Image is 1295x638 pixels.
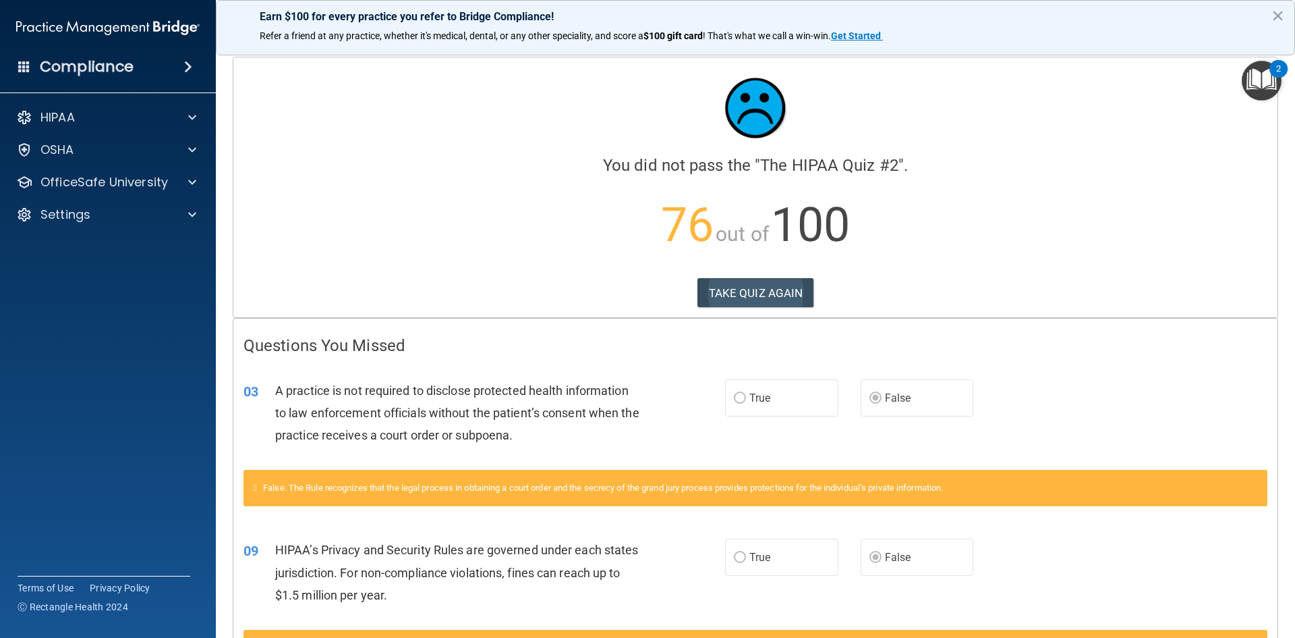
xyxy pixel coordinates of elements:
[243,383,258,400] span: 03
[40,142,74,158] p: OSHA
[697,278,814,308] button: TAKE QUIZ AGAIN
[831,30,883,41] a: Get Started
[16,174,196,190] a: OfficeSafe University
[734,394,746,404] input: True
[715,68,796,149] img: sad_face.ecc698e2.jpg
[771,197,850,252] span: 100
[749,551,770,564] span: True
[243,337,1267,354] h4: Questions You Missed
[16,14,200,41] img: PMB logo
[661,197,714,252] span: 76
[40,57,134,76] h4: Compliance
[643,30,703,41] strong: $100 gift card
[40,109,75,126] p: HIPAA
[869,394,882,404] input: False
[1242,61,1282,101] button: Open Resource Center, 2 new notifications
[1276,69,1281,86] div: 2
[243,157,1267,174] h4: You did not pass the " ".
[90,581,150,595] a: Privacy Policy
[760,156,898,175] span: The HIPAA Quiz #2
[716,222,769,246] span: out of
[703,30,831,41] span: ! That's what we call a win-win.
[40,207,90,223] p: Settings
[16,109,196,126] a: HIPAA
[18,600,128,614] span: Ⓒ Rectangle Health 2024
[869,553,882,563] input: False
[260,30,643,41] span: Refer a friend at any practice, whether it's medical, dental, or any other speciality, and score a
[243,543,258,559] span: 09
[16,142,196,158] a: OSHA
[1271,5,1284,26] button: Close
[275,383,639,442] span: A practice is not required to disclose protected health information to law enforcement officials ...
[734,553,746,563] input: True
[260,10,1251,23] p: Earn $100 for every practice you refer to Bridge Compliance!
[16,207,196,223] a: Settings
[275,543,639,602] span: HIPAA’s Privacy and Security Rules are governed under each states jurisdiction. For non-complianc...
[263,483,943,493] span: False. The Rule recognizes that the legal process in obtaining a court order and the secrecy of t...
[749,392,770,404] span: True
[885,551,911,564] span: False
[885,392,911,404] span: False
[18,581,74,595] a: Terms of Use
[40,174,168,190] p: OfficeSafe University
[831,30,881,41] strong: Get Started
